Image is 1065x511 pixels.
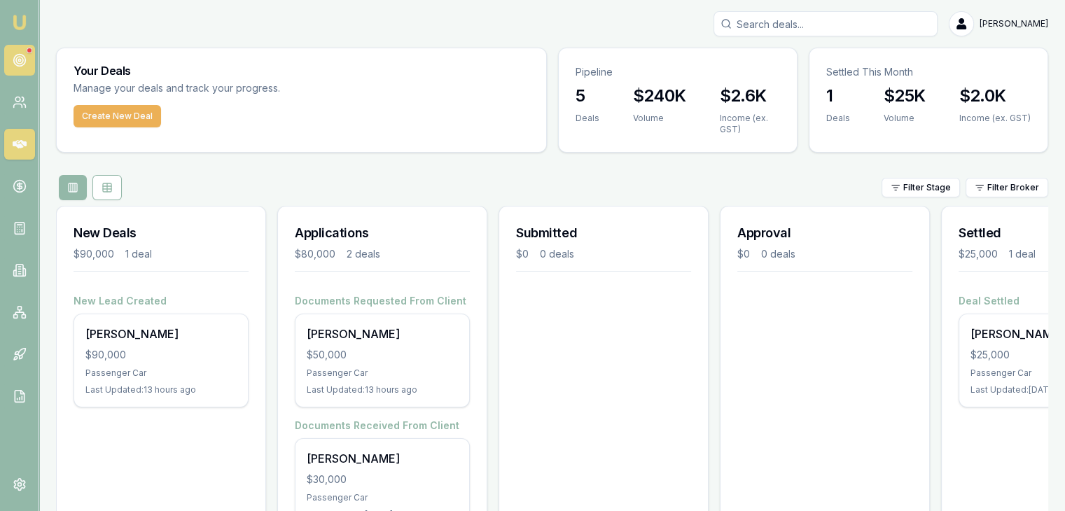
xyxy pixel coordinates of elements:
[307,492,458,503] div: Passenger Car
[576,113,599,124] div: Deals
[74,105,161,127] button: Create New Deal
[903,182,951,193] span: Filter Stage
[576,85,599,107] h3: 5
[74,65,529,76] h3: Your Deals
[826,85,850,107] h3: 1
[74,80,432,97] p: Manage your deals and track your progress.
[295,294,470,308] h4: Documents Requested From Client
[125,247,152,261] div: 1 deal
[987,182,1039,193] span: Filter Broker
[85,348,237,362] div: $90,000
[295,419,470,433] h4: Documents Received From Client
[720,85,780,107] h3: $2.6K
[966,178,1048,197] button: Filter Broker
[307,472,458,486] div: $30,000
[882,178,960,197] button: Filter Stage
[307,367,458,379] div: Passenger Car
[74,247,114,261] div: $90,000
[74,294,249,308] h4: New Lead Created
[980,18,1048,29] span: [PERSON_NAME]
[761,247,795,261] div: 0 deals
[85,367,237,379] div: Passenger Car
[11,14,28,31] img: emu-icon-u.png
[714,11,938,36] input: Search deals
[884,85,926,107] h3: $25K
[959,85,1030,107] h3: $2.0K
[737,247,750,261] div: $0
[516,223,691,243] h3: Submitted
[959,247,998,261] div: $25,000
[540,247,574,261] div: 0 deals
[295,223,470,243] h3: Applications
[85,384,237,395] div: Last Updated: 13 hours ago
[516,247,529,261] div: $0
[85,325,237,342] div: [PERSON_NAME]
[307,348,458,362] div: $50,000
[633,113,686,124] div: Volume
[307,450,458,467] div: [PERSON_NAME]
[884,113,926,124] div: Volume
[1009,247,1036,261] div: 1 deal
[307,384,458,395] div: Last Updated: 13 hours ago
[826,65,1031,79] p: Settled This Month
[959,113,1030,124] div: Income (ex. GST)
[295,247,335,261] div: $80,000
[633,85,686,107] h3: $240K
[307,325,458,342] div: [PERSON_NAME]
[826,113,850,124] div: Deals
[576,65,780,79] p: Pipeline
[347,247,380,261] div: 2 deals
[737,223,912,243] h3: Approval
[74,223,249,243] h3: New Deals
[720,113,780,135] div: Income (ex. GST)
